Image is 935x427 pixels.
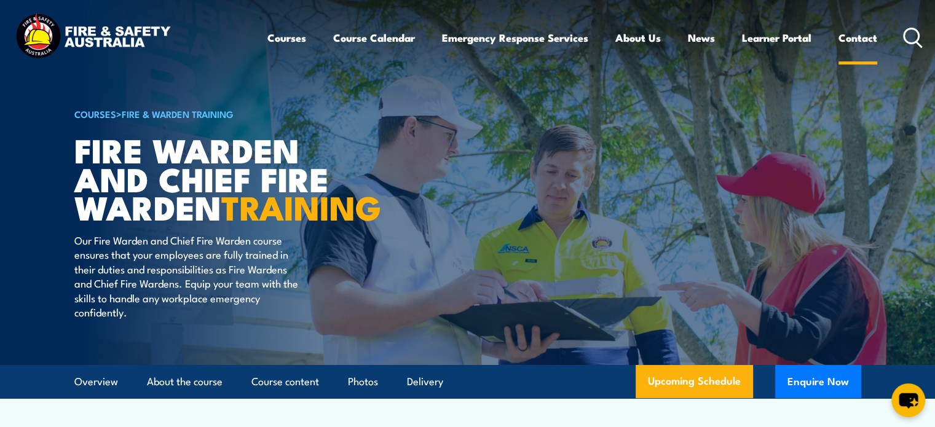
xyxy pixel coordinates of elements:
a: Photos [348,366,378,398]
p: Our Fire Warden and Chief Fire Warden course ensures that your employees are fully trained in the... [74,233,299,319]
a: Upcoming Schedule [636,365,753,398]
a: Contact [838,22,877,54]
a: Delivery [407,366,443,398]
a: News [688,22,715,54]
h1: Fire Warden and Chief Fire Warden [74,135,378,221]
strong: TRAINING [221,181,381,232]
a: About the course [147,366,223,398]
a: COURSES [74,107,116,120]
button: chat-button [891,383,925,417]
a: Course content [251,366,319,398]
a: Courses [267,22,306,54]
a: About Us [615,22,661,54]
a: Overview [74,366,118,398]
a: Course Calendar [333,22,415,54]
h6: > [74,106,378,121]
a: Learner Portal [742,22,811,54]
a: Emergency Response Services [442,22,588,54]
button: Enquire Now [775,365,861,398]
a: Fire & Warden Training [122,107,234,120]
